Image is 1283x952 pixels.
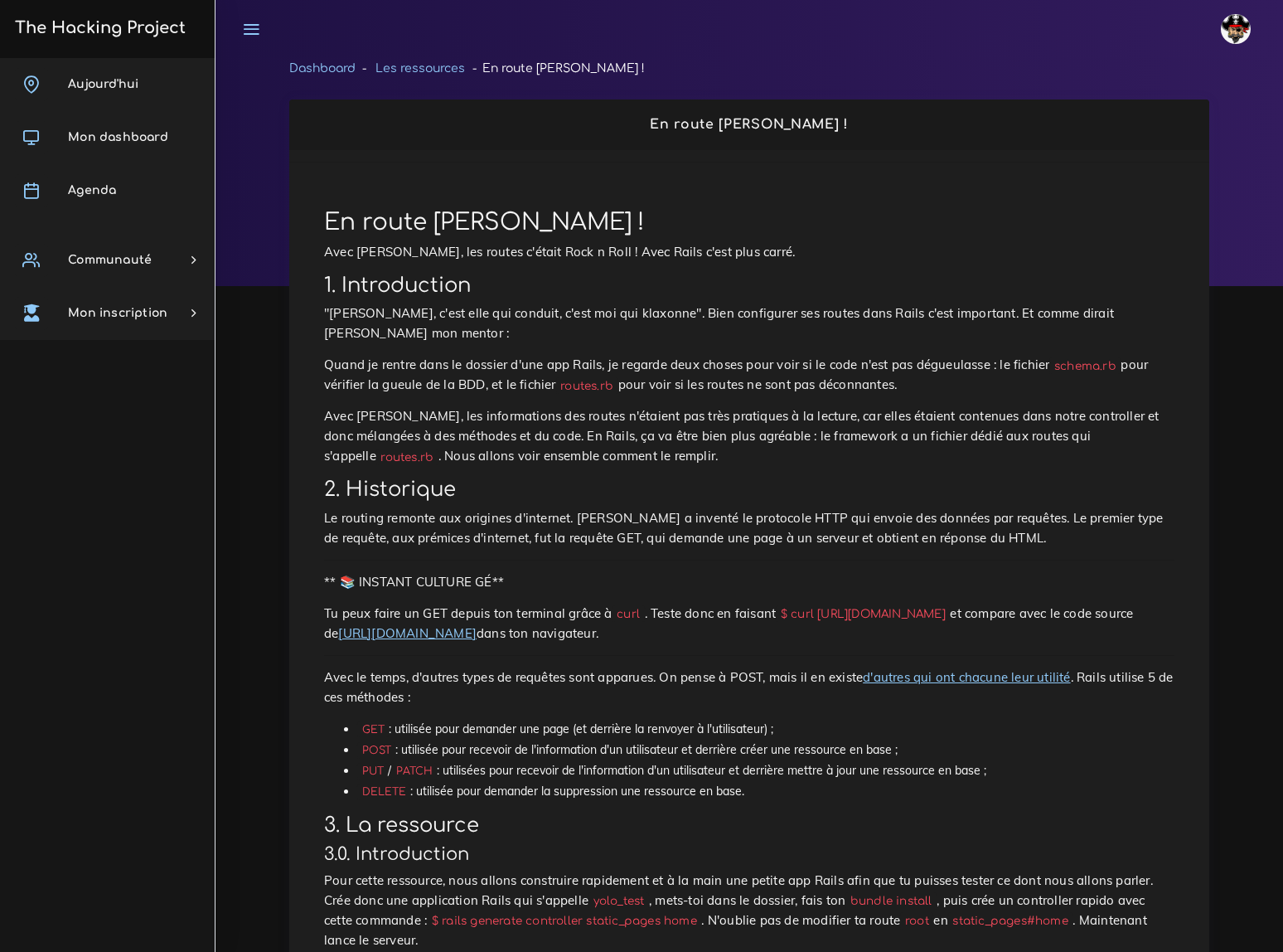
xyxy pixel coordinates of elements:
[357,742,395,759] code: POST
[1221,14,1251,44] img: avatar
[324,508,1174,548] p: Le routing remonte aux origines d'internet. [PERSON_NAME] a inventé le protocole HTTP qui envoie ...
[612,605,645,623] code: curl
[324,304,1174,343] p: "[PERSON_NAME], c'est elle qui conduit, c'est moi qui klaxonne". Bien configurer ses routes dans ...
[324,668,1174,707] p: Avec le temps, d'autres types de requêtes sont apparues. On pense à POST, mais il en existe . Rai...
[465,58,644,79] li: En route [PERSON_NAME] !
[324,209,1174,237] h1: En route [PERSON_NAME] !
[68,78,138,90] span: Aujourd'hui
[324,355,1174,395] p: Quand je rentre dans le dossier d'une app Rails, je regarde deux choses pour voir si le code n'es...
[863,669,1070,685] a: d'autres qui ont chacune leur utilité
[68,184,116,197] span: Agenda
[427,912,701,930] code: $ rails generate controller static_pages home
[948,912,1073,930] code: static_pages#home
[324,844,1174,865] h3: 3.0. Introduction
[10,19,186,37] h3: The Hacking Project
[68,307,167,319] span: Mon inscription
[391,763,437,780] code: PATCH
[324,242,1174,262] p: Avec [PERSON_NAME], les routes c'était Rock n Roll ! Avec Rails c'est plus carré.
[357,721,389,738] code: GET
[588,892,649,910] code: yolo_test
[357,719,1174,740] li: : utilisée pour demander une page (et derrière la renvoyer à l'utilisateur) ;
[845,892,937,910] code: bundle install
[900,912,933,930] code: root
[556,377,618,395] code: routes.rb
[1049,357,1121,375] code: schema.rb
[324,572,1174,592] p: ** 📚 INSTANT CULTURE GÉ**
[324,604,1174,644] p: Tu peux faire un GET depuis ton terminal grâce à . Teste donc en faisant et compare avec le code ...
[307,117,1192,133] h2: En route [PERSON_NAME] !
[357,781,1174,802] li: : utilisée pour demander la suppression une ressource en base.
[357,784,410,800] code: DELETE
[357,740,1174,760] li: : utilisée pour recevoir de l'information d'un utilisateur et derrière créer une ressource en base ;
[776,605,950,623] code: $ curl [URL][DOMAIN_NAME]
[357,763,388,780] code: PUT
[375,62,465,75] a: Les ressources
[324,871,1174,950] p: Pour cette ressource, nous allons construire rapidement et à la main une petite app Rails afin qu...
[324,814,1174,838] h2: 3. La ressource
[338,625,477,641] a: [URL][DOMAIN_NAME]
[324,406,1174,466] p: Avec [PERSON_NAME], les informations des routes n'étaient pas très pratiques à la lecture, car el...
[324,274,1174,298] h2: 1. Introduction
[68,254,152,266] span: Communauté
[357,760,1174,781] li: / : utilisées pour recevoir de l'information d'un utilisateur et derrière mettre à jour une resso...
[289,62,356,75] a: Dashboard
[376,449,438,466] code: routes.rb
[68,131,168,143] span: Mon dashboard
[324,478,1174,502] h2: 2. Historique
